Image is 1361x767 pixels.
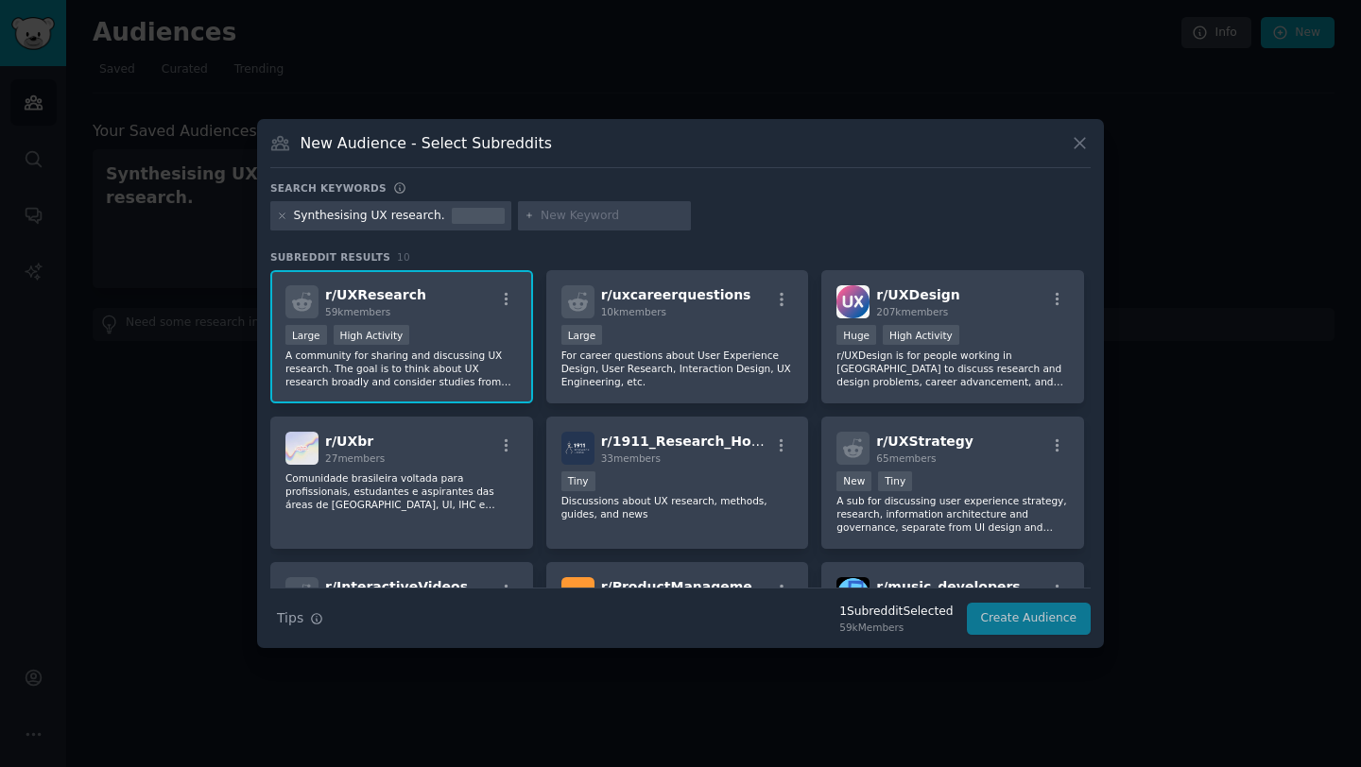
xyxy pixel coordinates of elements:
[836,471,871,491] div: New
[561,349,794,388] p: For career questions about User Experience Design, User Research, Interaction Design, UX Engineer...
[561,494,794,520] p: Discussions about UX research, methods, guides, and news
[334,325,410,345] div: High Activity
[876,452,936,464] span: 65 members
[561,432,594,465] img: 1911_Research_House
[285,349,518,388] p: A community for sharing and discussing UX research. The goal is to think about UX research broadl...
[325,452,385,464] span: 27 members
[541,208,684,225] input: New Keyword
[836,494,1069,534] p: A sub for discussing user experience strategy, research, information architecture and governance,...
[601,452,661,464] span: 33 members
[294,208,445,225] div: Synthesising UX research.
[325,579,468,594] span: r/ InteractiveVideos
[561,471,595,491] div: Tiny
[561,577,594,610] img: ProductManagement_IN
[270,181,387,195] h3: Search keywords
[270,250,390,264] span: Subreddit Results
[601,306,666,317] span: 10k members
[836,577,870,610] img: music_developers
[876,306,948,317] span: 207k members
[876,287,959,302] span: r/ UXDesign
[285,471,518,511] p: Comunidade brasileira voltada para profissionais, estudantes e aspirantes das áreas de [GEOGRAPHI...
[836,349,1069,388] p: r/UXDesign is for people working in [GEOGRAPHIC_DATA] to discuss research and design problems, ca...
[876,579,1020,594] span: r/ music_developers
[270,602,330,635] button: Tips
[285,432,319,465] img: UXbr
[883,325,959,345] div: High Activity
[601,287,751,302] span: r/ uxcareerquestions
[325,434,373,449] span: r/ UXbr
[285,325,327,345] div: Large
[301,133,552,153] h3: New Audience - Select Subreddits
[839,621,953,634] div: 59k Members
[878,471,912,491] div: Tiny
[876,434,973,449] span: r/ UXStrategy
[836,325,876,345] div: Huge
[397,251,410,263] span: 10
[325,287,426,302] span: r/ UXResearch
[839,604,953,621] div: 1 Subreddit Selected
[561,325,603,345] div: Large
[601,434,778,449] span: r/ 1911_Research_House
[325,306,390,317] span: 59k members
[836,285,870,318] img: UXDesign
[277,608,303,628] span: Tips
[601,579,791,594] span: r/ ProductManagement_IN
